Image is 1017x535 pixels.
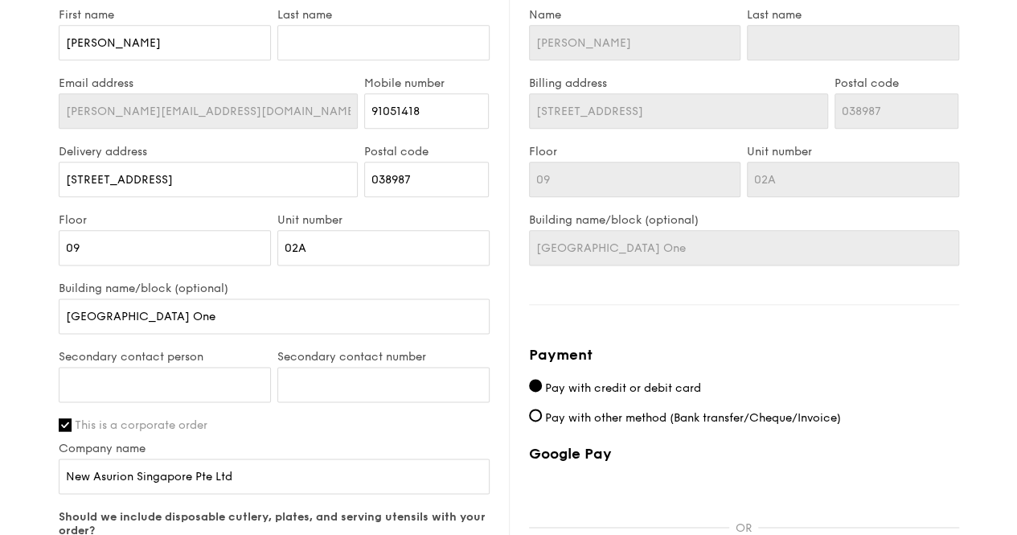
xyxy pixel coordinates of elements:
p: OR [729,521,758,535]
label: Delivery address [59,145,359,158]
label: Last name [277,8,490,22]
label: Unit number [277,213,490,227]
input: Pay with other method (Bank transfer/Cheque/Invoice) [529,409,542,422]
h4: Payment [529,344,959,366]
label: Secondary contact person [59,350,271,364]
label: Email address [59,76,359,90]
label: Building name/block (optional) [59,282,490,295]
label: Unit number [747,145,959,158]
iframe: Secure payment button frame [529,472,959,508]
label: Name [529,8,741,22]
input: This is a corporate order [59,418,72,431]
span: This is a corporate order [75,418,207,432]
label: Mobile number [364,76,489,90]
span: Pay with other method (Bank transfer/Cheque/Invoice) [545,410,841,424]
label: First name [59,8,271,22]
label: Google Pay [529,445,959,463]
label: Company name [59,442,490,455]
label: Postal code [835,76,959,90]
label: Floor [59,213,271,227]
input: Pay with credit or debit card [529,379,542,392]
label: Building name/block (optional) [529,213,959,227]
label: Postal code [364,145,489,158]
span: Pay with credit or debit card [545,381,701,394]
label: Last name [747,8,959,22]
label: Billing address [529,76,828,90]
label: Secondary contact number [277,350,490,364]
label: Floor [529,145,741,158]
